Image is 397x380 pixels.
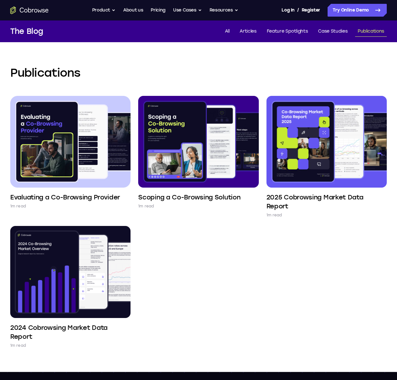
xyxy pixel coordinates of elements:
h4: Scoping a Co-Browsing Solution [138,193,240,202]
h1: The Blog [10,26,43,37]
a: About us [123,4,143,17]
p: 1m read [266,212,282,218]
img: 2025 Cobrowsing Market Data Report [266,96,387,188]
a: Evaluating a Co-Browsing Provider 1m read [10,96,131,209]
a: Log In [282,4,294,17]
button: Resources [210,4,238,17]
h4: 2024 Cobrowsing Market Data Report [10,323,131,341]
a: Pricing [151,4,165,17]
h4: 2025 Cobrowsing Market Data Report [266,193,387,211]
a: All [222,26,232,37]
a: 2025 Cobrowsing Market Data Report 1m read [266,96,387,218]
h2: Publications [10,65,387,81]
p: 1m read [138,203,154,209]
a: Scoping a Co-Browsing Solution 1m read [138,96,258,209]
a: Register [302,4,320,17]
a: Articles [237,26,259,37]
a: Feature Spotlights [264,26,311,37]
a: Publications [355,26,387,37]
img: 2024 Cobrowsing Market Data Report [10,226,131,318]
a: Go to the home page [10,6,49,14]
a: Case Studies [315,26,350,37]
button: Use Cases [173,4,202,17]
h4: Evaluating a Co-Browsing Provider [10,193,120,202]
img: Evaluating a Co-Browsing Provider [10,96,131,188]
a: 2024 Cobrowsing Market Data Report 1m read [10,226,131,348]
p: 1m read [10,342,26,349]
span: / [297,6,299,14]
p: 1m read [10,203,26,209]
img: Scoping a Co-Browsing Solution [138,96,258,188]
button: Product [92,4,116,17]
a: Try Online Demo [328,4,387,17]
